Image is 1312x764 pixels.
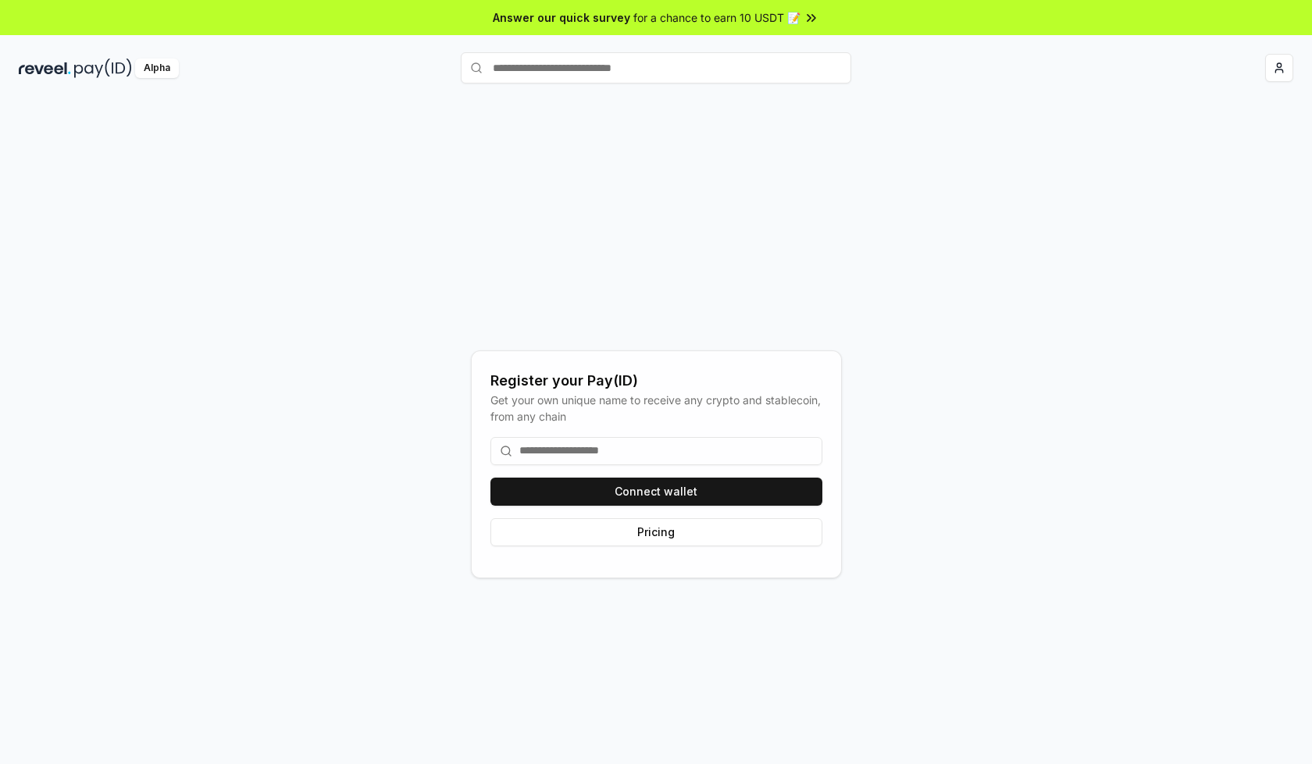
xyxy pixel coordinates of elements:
[490,392,822,425] div: Get your own unique name to receive any crypto and stablecoin, from any chain
[490,518,822,546] button: Pricing
[633,9,800,26] span: for a chance to earn 10 USDT 📝
[490,370,822,392] div: Register your Pay(ID)
[19,59,71,78] img: reveel_dark
[490,478,822,506] button: Connect wallet
[135,59,179,78] div: Alpha
[493,9,630,26] span: Answer our quick survey
[74,59,132,78] img: pay_id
